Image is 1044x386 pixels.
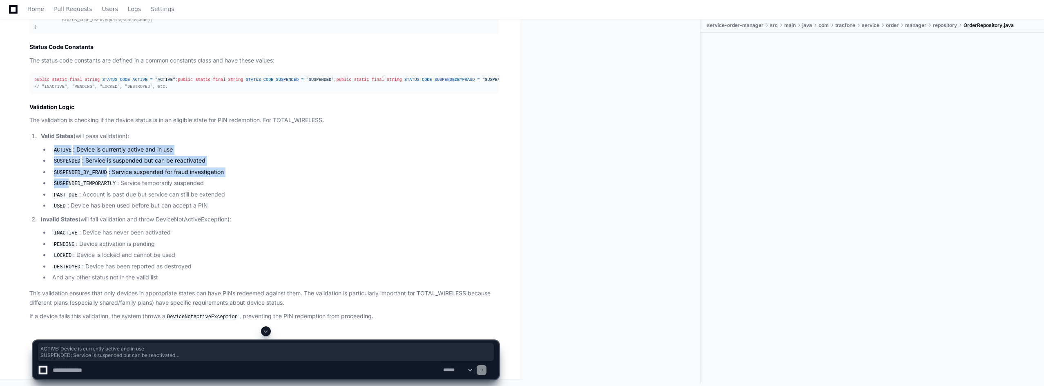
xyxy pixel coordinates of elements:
[50,145,499,155] li: : Device is currently active and in use
[34,77,49,82] span: public
[835,22,855,29] span: tracfone
[477,77,480,82] span: =
[802,22,812,29] span: java
[29,116,499,125] p: The validation is checking if the device status is in an eligible state for PIN redemption. For T...
[50,250,499,260] li: : Device is locked and cannot be used
[27,7,44,11] span: Home
[165,313,239,321] code: DeviceNotActiveException
[41,216,78,223] strong: Invalid States
[50,167,499,177] li: : Service suspended for fraud investigation
[29,312,499,321] p: If a device fails this validation, the system throws a , preventing the PIN redemption from proce...
[102,7,118,11] span: Users
[41,132,74,139] strong: Valid States
[886,22,899,29] span: order
[52,77,67,82] span: static
[933,22,957,29] span: repository
[52,241,76,248] code: PENDING
[404,77,475,82] span: STATUS_CODE_SUSPENDEDBYFRAUD
[40,346,491,359] span: ACTIVE: Device is currently active and in use SUSPENDED: Service is suspended but can be reactiva...
[50,156,499,166] li: : Service is suspended but can be reactivated
[52,158,82,165] code: SUSPENDED
[707,22,763,29] span: service-order-manager
[29,289,499,308] p: This validation ensures that only devices in appropriate states can have PINs redeemed against th...
[50,273,499,282] li: And any other status not in the valid list
[50,201,499,211] li: : Device has been used before but can accept a PIN
[29,103,499,111] h2: Validation Logic
[372,77,384,82] span: final
[52,203,67,210] code: USED
[128,7,141,11] span: Logs
[34,84,168,89] span: // "INACTIVE", "PENDING", "LOCKED", "DESTROYED", etc.
[770,22,778,29] span: src
[34,76,494,90] div: ; ; ; ; ; ;
[301,77,303,82] span: =
[354,77,369,82] span: static
[228,77,243,82] span: String
[29,43,499,51] h2: Status Code Constants
[50,178,499,188] li: : Service temporarily suspended
[819,22,829,29] span: com
[54,7,92,11] span: Pull Requests
[482,77,533,82] span: "SUSPENDED_BY_FRAUD"
[155,77,175,82] span: "ACTIVE"
[29,56,499,65] p: The status code constants are defined in a common constants class and have these values:
[50,239,499,249] li: : Device activation is pending
[306,77,334,82] span: "SUSPENDED"
[150,77,152,82] span: =
[905,22,926,29] span: manager
[52,192,79,199] code: PAST_DUE
[151,7,174,11] span: Settings
[102,77,147,82] span: STATUS_CODE_ACTIVE
[50,190,499,200] li: : Account is past due but service can still be extended
[41,132,499,141] p: (will pass validation):
[41,215,499,224] p: (will fail validation and throw DeviceNotActiveException):
[85,77,100,82] span: String
[52,263,82,271] code: DESTROYED
[52,169,109,176] code: SUSPENDED_BY_FRAUD
[178,77,193,82] span: public
[69,77,82,82] span: final
[50,228,499,238] li: : Device has never been activated
[862,22,879,29] span: service
[52,180,117,187] code: SUSPENDED_TEMPORARILY
[50,262,499,272] li: : Device has been reported as destroyed
[964,22,1014,29] span: OrderRepository.java
[784,22,796,29] span: main
[387,77,402,82] span: String
[246,77,299,82] span: STATUS_CODE_SUSPENDED
[337,77,352,82] span: public
[52,230,79,237] code: INACTIVE
[195,77,210,82] span: static
[52,147,73,154] code: ACTIVE
[52,252,73,259] code: LOCKED
[213,77,226,82] span: final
